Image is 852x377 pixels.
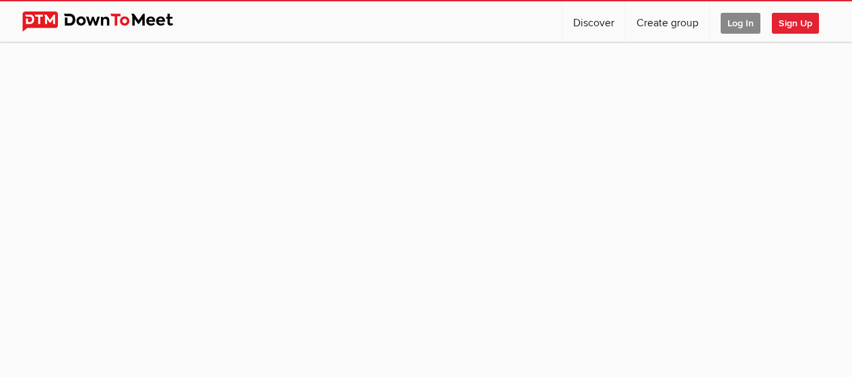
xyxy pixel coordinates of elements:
a: Log In [710,1,771,42]
a: Sign Up [772,1,830,42]
span: Sign Up [772,13,819,34]
span: Log In [721,13,760,34]
a: Create group [626,1,709,42]
img: DownToMeet [22,11,194,32]
a: Discover [562,1,625,42]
